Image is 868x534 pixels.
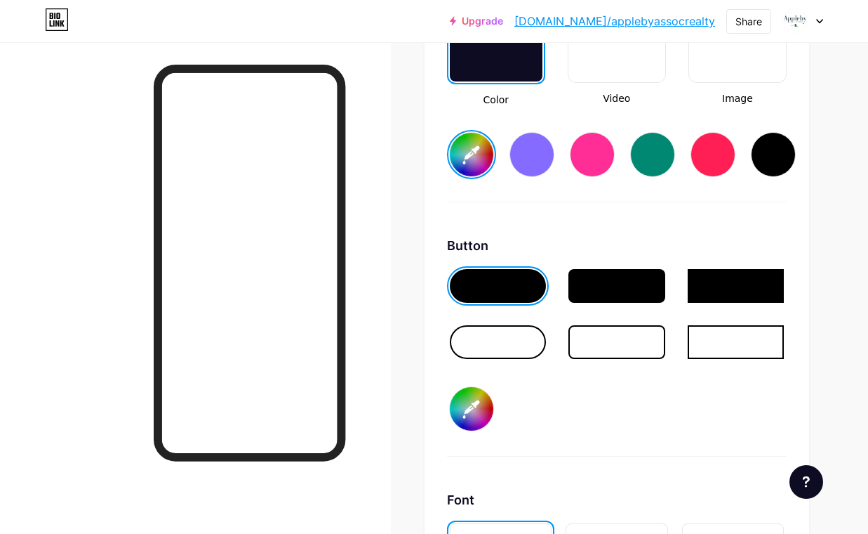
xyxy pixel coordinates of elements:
div: Font [447,490,787,509]
div: Button [447,236,787,255]
div: Share [735,14,762,29]
span: Color [447,93,545,108]
a: Upgrade [450,15,503,27]
span: Image [688,91,787,106]
span: Video [568,91,666,106]
img: applebyassocrealty [782,8,808,34]
a: [DOMAIN_NAME]/applebyassocrealty [514,13,715,30]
